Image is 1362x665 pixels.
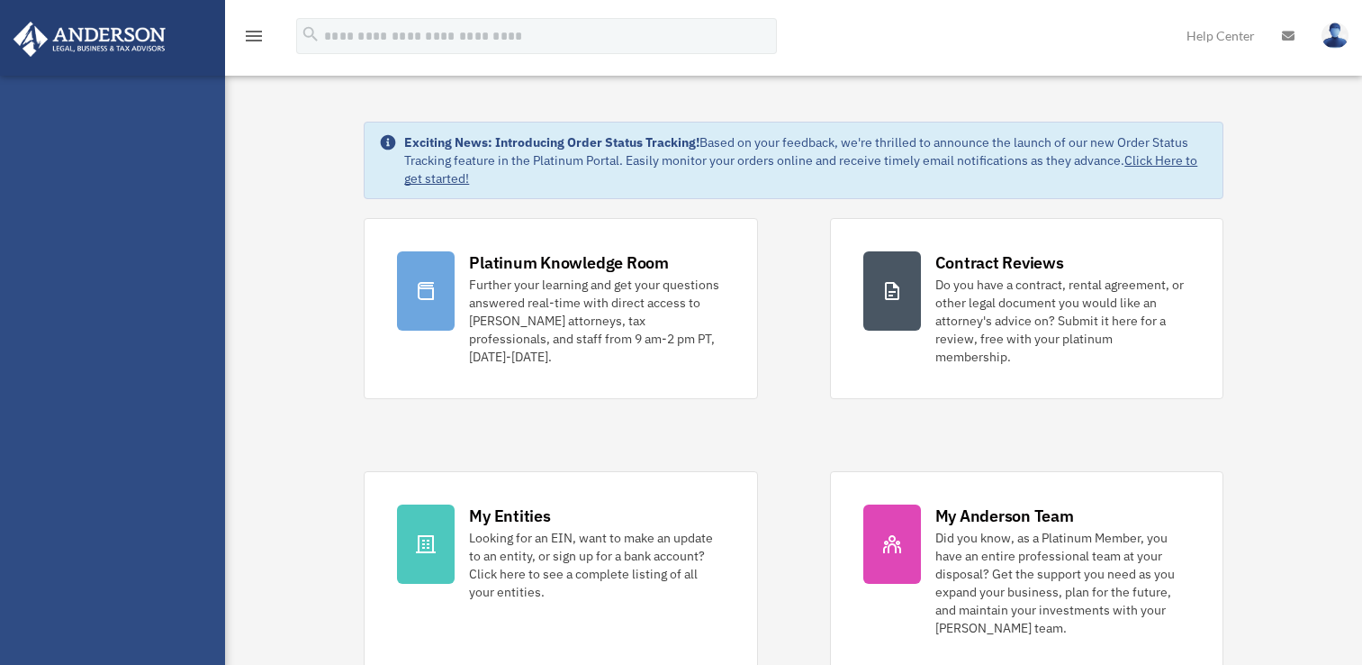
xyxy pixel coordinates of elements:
a: Click Here to get started! [404,152,1197,187]
i: menu [243,25,265,47]
a: Contract Reviews Do you have a contract, rental agreement, or other legal document you would like... [830,218,1223,399]
a: Platinum Knowledge Room Further your learning and get your questions answered real-time with dire... [364,218,757,399]
strong: Exciting News: Introducing Order Status Tracking! [404,134,699,150]
div: Contract Reviews [935,251,1064,274]
div: Further your learning and get your questions answered real-time with direct access to [PERSON_NAM... [469,276,724,366]
div: Platinum Knowledge Room [469,251,669,274]
a: menu [243,32,265,47]
div: My Anderson Team [935,505,1074,527]
div: Do you have a contract, rental agreement, or other legal document you would like an attorney's ad... [935,276,1190,366]
div: Based on your feedback, we're thrilled to announce the launch of our new Order Status Tracking fe... [404,133,1207,187]
img: User Pic [1321,23,1348,49]
div: My Entities [469,505,550,527]
div: Looking for an EIN, want to make an update to an entity, or sign up for a bank account? Click her... [469,529,724,601]
i: search [301,24,320,44]
img: Anderson Advisors Platinum Portal [8,22,171,57]
div: Did you know, as a Platinum Member, you have an entire professional team at your disposal? Get th... [935,529,1190,637]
